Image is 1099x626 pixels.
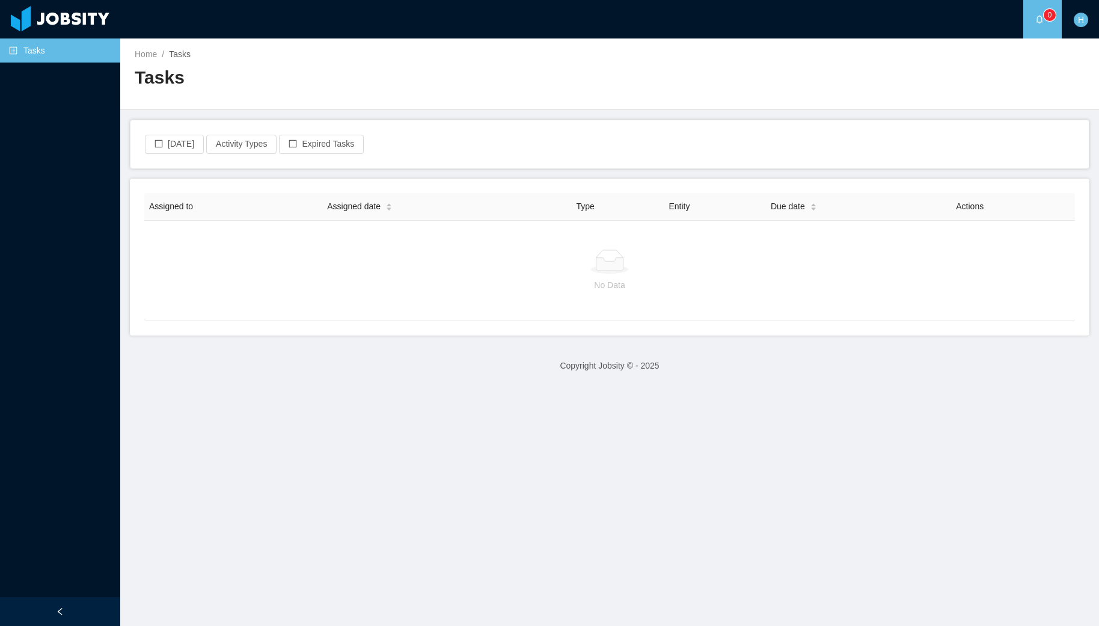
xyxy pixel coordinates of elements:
a: icon: profileTasks [9,38,111,63]
div: Sort [810,201,817,210]
span: Actions [956,201,984,211]
span: / [162,49,164,59]
p: No Data [154,278,1065,292]
i: icon: bell [1035,15,1044,23]
button: Activity Types [206,135,277,154]
div: Sort [385,201,393,210]
span: H [1078,13,1084,27]
sup: 0 [1044,9,1056,21]
span: Assigned date [327,200,381,213]
footer: Copyright Jobsity © - 2025 [120,345,1099,387]
i: icon: caret-up [385,201,392,205]
i: icon: caret-down [810,206,816,210]
span: Tasks [169,49,191,59]
span: Assigned to [149,201,193,211]
button: icon: borderExpired Tasks [279,135,364,154]
a: Home [135,49,157,59]
i: icon: caret-up [810,201,816,205]
button: icon: border[DATE] [145,135,204,154]
h2: Tasks [135,66,610,90]
span: Type [577,201,595,211]
span: Entity [669,201,690,211]
i: icon: caret-down [385,206,392,210]
span: Due date [771,200,805,213]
